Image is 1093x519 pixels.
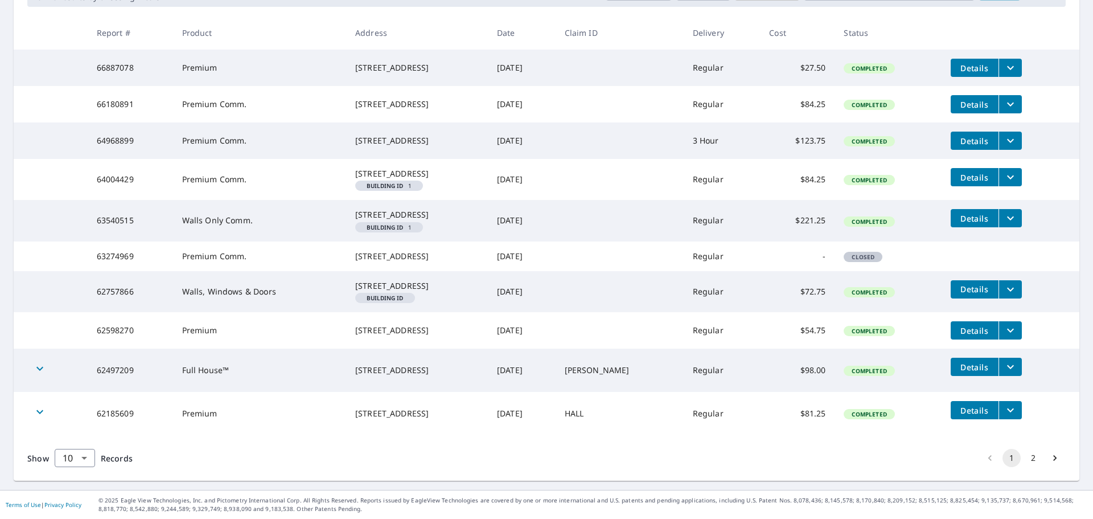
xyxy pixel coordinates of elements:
[999,358,1022,376] button: filesDropdownBtn-62497209
[173,159,346,200] td: Premium Comm.
[27,453,49,464] span: Show
[958,325,992,336] span: Details
[951,59,999,77] button: detailsBtn-66887078
[367,183,404,189] em: Building ID
[951,209,999,227] button: detailsBtn-63540515
[173,349,346,392] td: Full House™
[88,349,173,392] td: 62497209
[488,86,556,122] td: [DATE]
[979,449,1066,467] nav: pagination navigation
[845,253,881,261] span: Closed
[958,63,992,73] span: Details
[88,312,173,349] td: 62598270
[845,64,893,72] span: Completed
[951,358,999,376] button: detailsBtn-62497209
[355,168,479,179] div: [STREET_ADDRESS]
[88,392,173,435] td: 62185609
[355,408,479,419] div: [STREET_ADDRESS]
[760,312,835,349] td: $54.75
[760,271,835,312] td: $72.75
[845,367,893,375] span: Completed
[88,16,173,50] th: Report #
[173,16,346,50] th: Product
[355,365,479,376] div: [STREET_ADDRESS]
[1002,449,1021,467] button: page 1
[845,288,893,296] span: Completed
[173,392,346,435] td: Premium
[88,86,173,122] td: 66180891
[999,168,1022,186] button: filesDropdownBtn-64004429
[684,312,761,349] td: Regular
[999,95,1022,113] button: filesDropdownBtn-66180891
[1046,449,1064,467] button: Go to next page
[760,86,835,122] td: $84.25
[958,362,992,373] span: Details
[951,95,999,113] button: detailsBtn-66180891
[684,159,761,200] td: Regular
[360,224,418,230] span: 1
[88,159,173,200] td: 64004429
[355,325,479,336] div: [STREET_ADDRESS]
[173,200,346,241] td: Walls Only Comm.
[6,501,81,508] p: |
[355,280,479,292] div: [STREET_ADDRESS]
[173,50,346,86] td: Premium
[1024,449,1042,467] button: Go to page 2
[951,280,999,299] button: detailsBtn-62757866
[367,224,404,230] em: Building ID
[845,218,893,226] span: Completed
[556,392,684,435] td: HALL
[999,209,1022,227] button: filesDropdownBtn-63540515
[88,200,173,241] td: 63540515
[488,50,556,86] td: [DATE]
[173,122,346,159] td: Premium Comm.
[55,442,95,474] div: 10
[360,183,418,189] span: 1
[684,16,761,50] th: Delivery
[173,242,346,271] td: Premium Comm.
[845,327,893,335] span: Completed
[367,295,404,301] em: Building ID
[835,16,941,50] th: Status
[684,50,761,86] td: Regular
[958,213,992,224] span: Details
[6,501,41,509] a: Terms of Use
[999,132,1022,150] button: filesDropdownBtn-64968899
[958,99,992,110] span: Details
[999,321,1022,340] button: filesDropdownBtn-62598270
[55,449,95,467] div: Show 10 records
[173,86,346,122] td: Premium Comm.
[488,271,556,312] td: [DATE]
[760,159,835,200] td: $84.25
[355,135,479,146] div: [STREET_ADDRESS]
[845,137,893,145] span: Completed
[684,122,761,159] td: 3 Hour
[760,122,835,159] td: $123.75
[346,16,488,50] th: Address
[684,200,761,241] td: Regular
[845,101,893,109] span: Completed
[355,99,479,110] div: [STREET_ADDRESS]
[556,16,684,50] th: Claim ID
[88,271,173,312] td: 62757866
[98,496,1087,513] p: © 2025 Eagle View Technologies, Inc. and Pictometry International Corp. All Rights Reserved. Repo...
[760,50,835,86] td: $27.50
[88,50,173,86] td: 66887078
[488,200,556,241] td: [DATE]
[951,168,999,186] button: detailsBtn-64004429
[684,392,761,435] td: Regular
[488,159,556,200] td: [DATE]
[951,401,999,419] button: detailsBtn-62185609
[88,122,173,159] td: 64968899
[760,200,835,241] td: $221.25
[760,16,835,50] th: Cost
[760,242,835,271] td: -
[488,122,556,159] td: [DATE]
[845,410,893,418] span: Completed
[173,312,346,349] td: Premium
[355,251,479,262] div: [STREET_ADDRESS]
[488,242,556,271] td: [DATE]
[488,312,556,349] td: [DATE]
[999,59,1022,77] button: filesDropdownBtn-66887078
[999,401,1022,419] button: filesDropdownBtn-62185609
